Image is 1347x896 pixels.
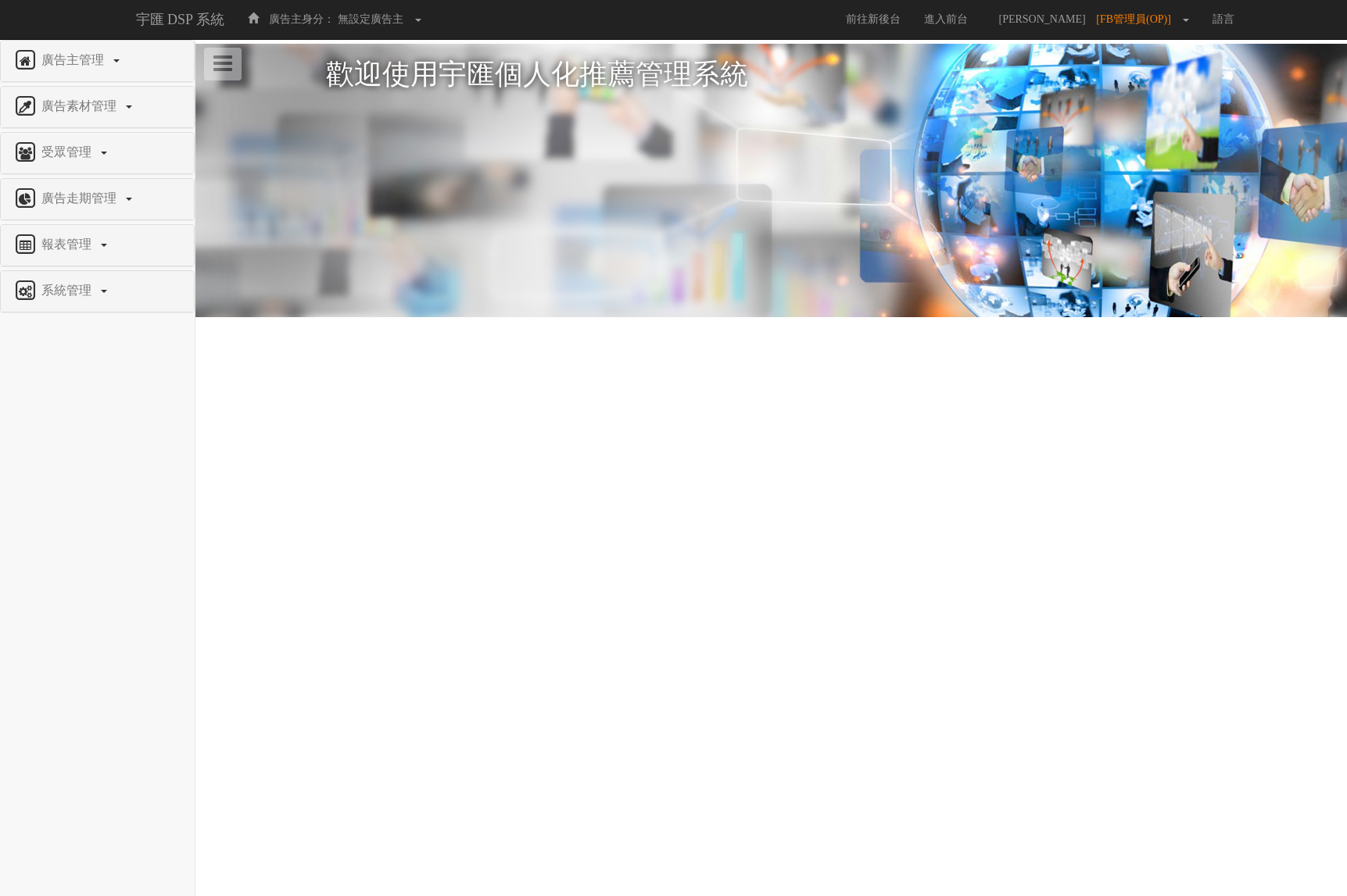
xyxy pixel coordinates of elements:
a: 廣告素材管理 [13,95,182,120]
a: 廣告走期管理 [13,187,182,212]
span: [PERSON_NAME] [991,13,1094,25]
span: 廣告走期管理 [38,191,124,205]
h1: 歡迎使用宇匯個人化推薦管理系統 [326,59,1217,91]
a: 廣告主管理 [13,48,182,73]
span: [FB管理員(OP)] [1096,13,1179,25]
span: 受眾管理 [38,145,99,159]
span: 廣告主管理 [38,53,112,66]
span: 無設定廣告主 [338,13,403,25]
a: 受眾管理 [13,141,182,166]
a: 報表管理 [13,233,182,258]
a: 系統管理 [13,279,182,304]
span: 報表管理 [38,237,99,251]
span: 系統管理 [38,284,99,297]
span: 廣告主身分： [269,13,335,25]
span: 廣告素材管理 [38,99,124,112]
